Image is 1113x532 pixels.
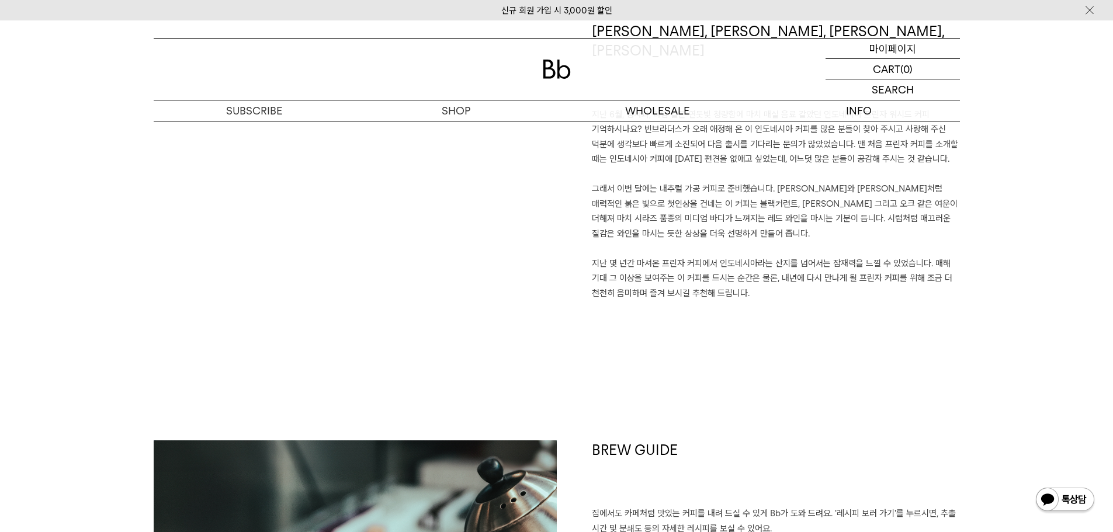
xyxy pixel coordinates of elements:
a: 마이페이지 [826,39,960,59]
a: CART (0) [826,59,960,79]
img: 로고 [543,60,571,79]
h1: BREW GUIDE [592,440,960,507]
img: 카카오톡 채널 1:1 채팅 버튼 [1035,486,1095,514]
p: 마이페이지 [869,39,916,58]
a: SHOP [355,100,557,121]
p: INFO [758,100,960,121]
p: SEARCH [872,79,914,100]
p: WHOLESALE [557,100,758,121]
p: CART [873,59,900,79]
a: 신규 회원 가입 시 3,000원 할인 [501,5,612,16]
a: SUBSCRIBE [154,100,355,121]
p: (0) [900,59,913,79]
p: 지난 6월, 청사과, 라임 같은 연둣빛 청량함에 마치 매실 음료 같았던 인도네시아 프린자 워시드 커피 기억하시나요? 빈브라더스가 오래 애정해 온 이 인도네시아 커피를 많은 분... [592,107,960,301]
